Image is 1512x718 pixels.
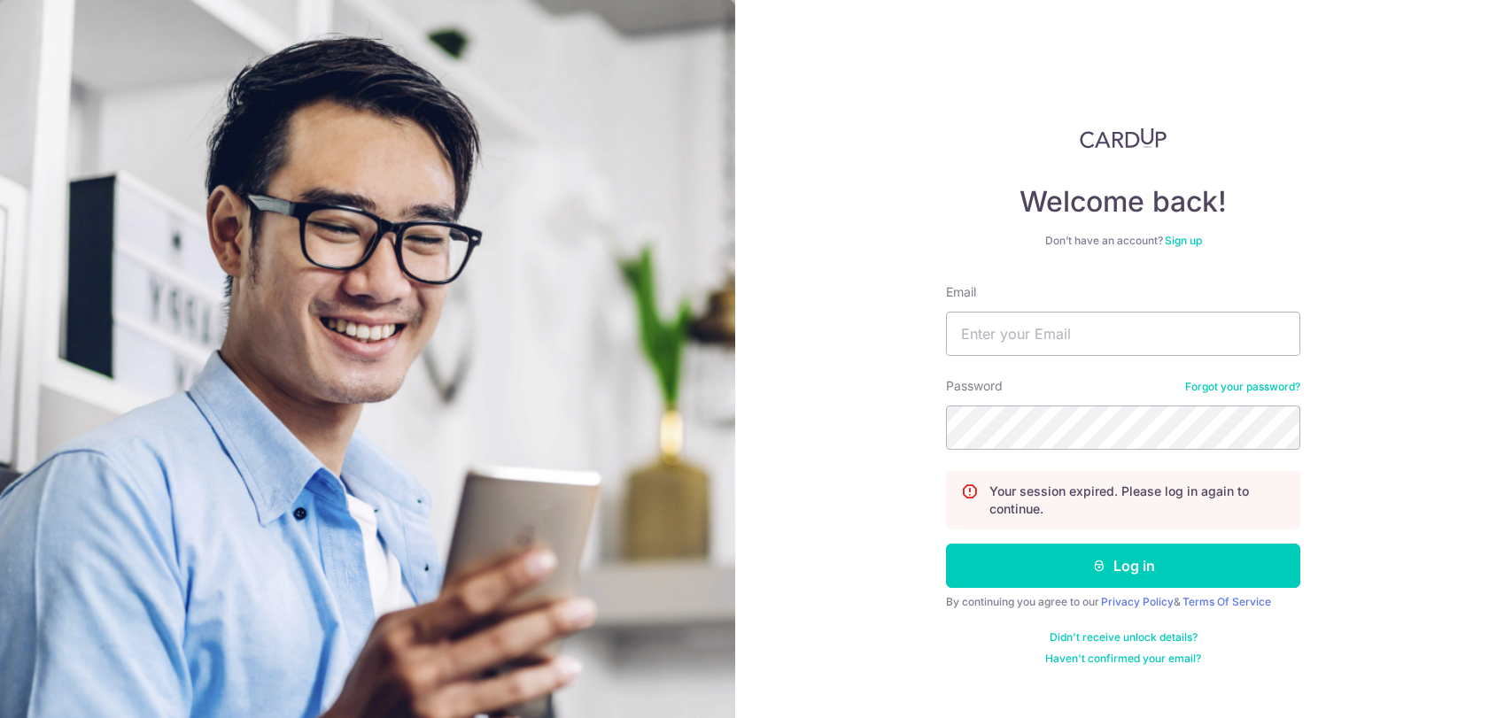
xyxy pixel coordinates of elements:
[989,483,1285,518] p: Your session expired. Please log in again to continue.
[946,377,1003,395] label: Password
[1050,630,1198,645] a: Didn't receive unlock details?
[1045,652,1201,666] a: Haven't confirmed your email?
[946,283,976,301] label: Email
[1080,127,1167,149] img: CardUp Logo
[1185,380,1300,394] a: Forgot your password?
[946,234,1300,248] div: Don’t have an account?
[946,312,1300,356] input: Enter your Email
[946,544,1300,588] button: Log in
[1165,234,1202,247] a: Sign up
[946,595,1300,609] div: By continuing you agree to our &
[946,184,1300,220] h4: Welcome back!
[1182,595,1271,608] a: Terms Of Service
[1101,595,1174,608] a: Privacy Policy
